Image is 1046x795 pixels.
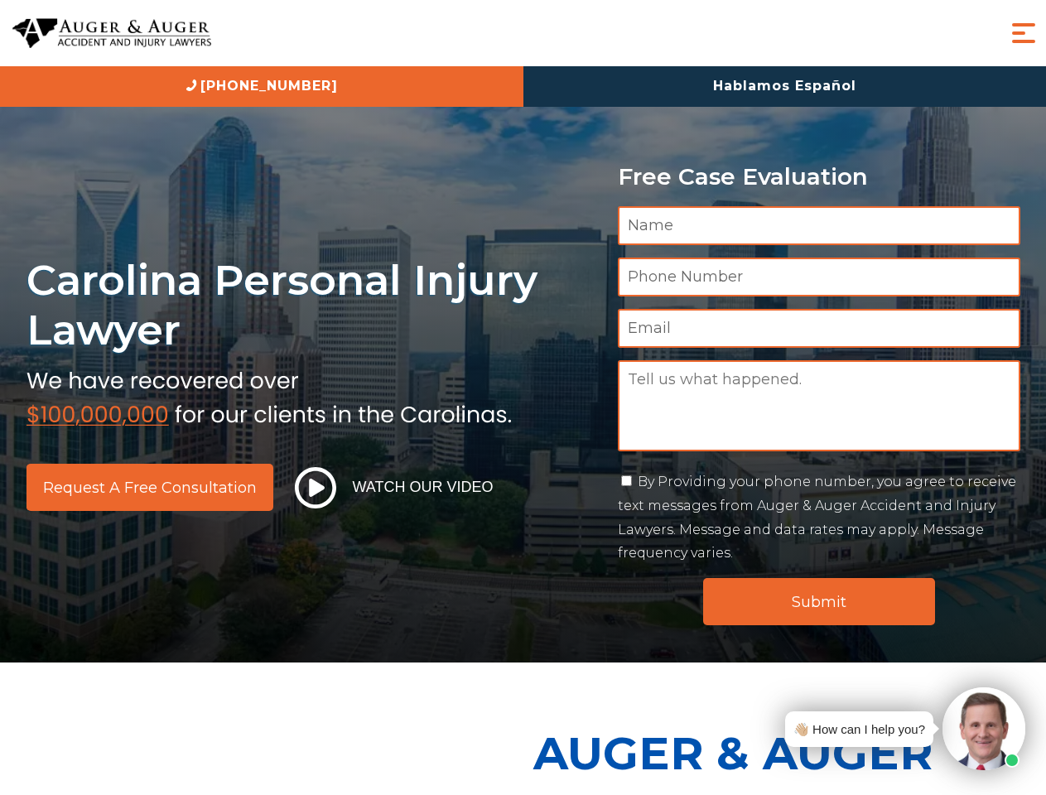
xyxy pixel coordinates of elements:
[618,206,1020,245] input: Name
[793,718,925,740] div: 👋🏼 How can I help you?
[618,474,1016,561] label: By Providing your phone number, you agree to receive text messages from Auger & Auger Accident an...
[27,364,512,426] img: sub text
[618,258,1020,296] input: Phone Number
[27,255,598,355] h1: Carolina Personal Injury Lawyer
[618,164,1020,190] p: Free Case Evaluation
[618,309,1020,348] input: Email
[27,464,273,511] a: Request a Free Consultation
[703,578,935,625] input: Submit
[533,712,1037,794] p: Auger & Auger
[12,18,211,49] img: Auger & Auger Accident and Injury Lawyers Logo
[942,687,1025,770] img: Intaker widget Avatar
[1007,17,1040,50] button: Menu
[290,466,499,509] button: Watch Our Video
[43,480,257,495] span: Request a Free Consultation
